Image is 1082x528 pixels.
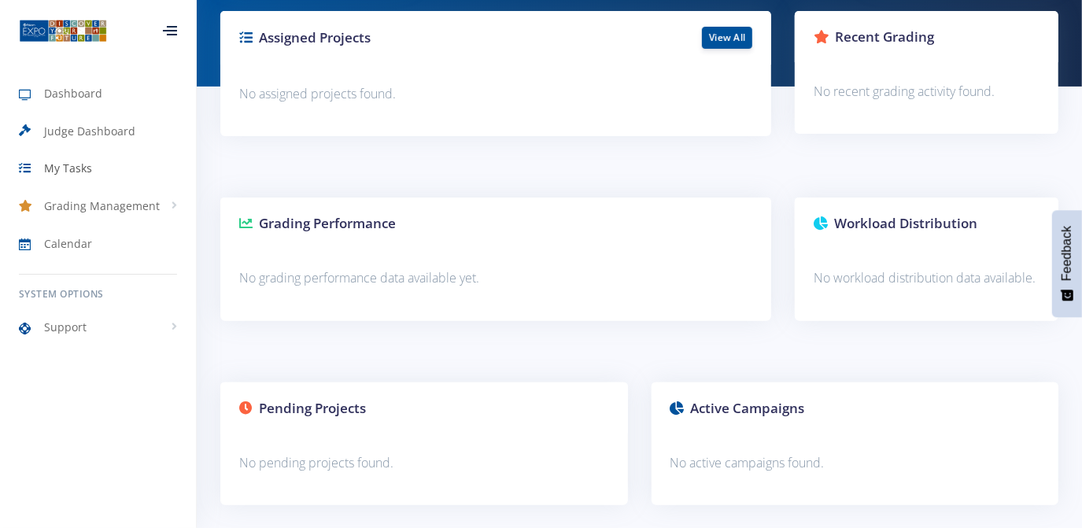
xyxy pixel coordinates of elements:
[19,18,107,43] img: ...
[670,398,1040,419] h3: Active Campaigns
[239,213,752,234] h3: Grading Performance
[44,160,92,176] span: My Tasks
[670,452,1040,474] p: No active campaigns found.
[239,28,484,48] h3: Assigned Projects
[44,235,92,252] span: Calendar
[239,398,609,419] h3: Pending Projects
[239,83,752,105] p: No assigned projects found.
[44,85,102,102] span: Dashboard
[44,123,135,139] span: Judge Dashboard
[19,287,177,301] h6: System Options
[702,27,752,49] a: View All
[44,319,87,335] span: Support
[814,213,1040,234] h3: Workload Distribution
[239,452,609,474] p: No pending projects found.
[44,198,160,214] span: Grading Management
[814,268,1040,289] p: No workload distribution data available.
[814,27,1040,47] h3: Recent Grading
[1052,210,1082,317] button: Feedback - Show survey
[814,81,1040,102] p: No recent grading activity found.
[1060,226,1074,281] span: Feedback
[239,268,752,289] p: No grading performance data available yet.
